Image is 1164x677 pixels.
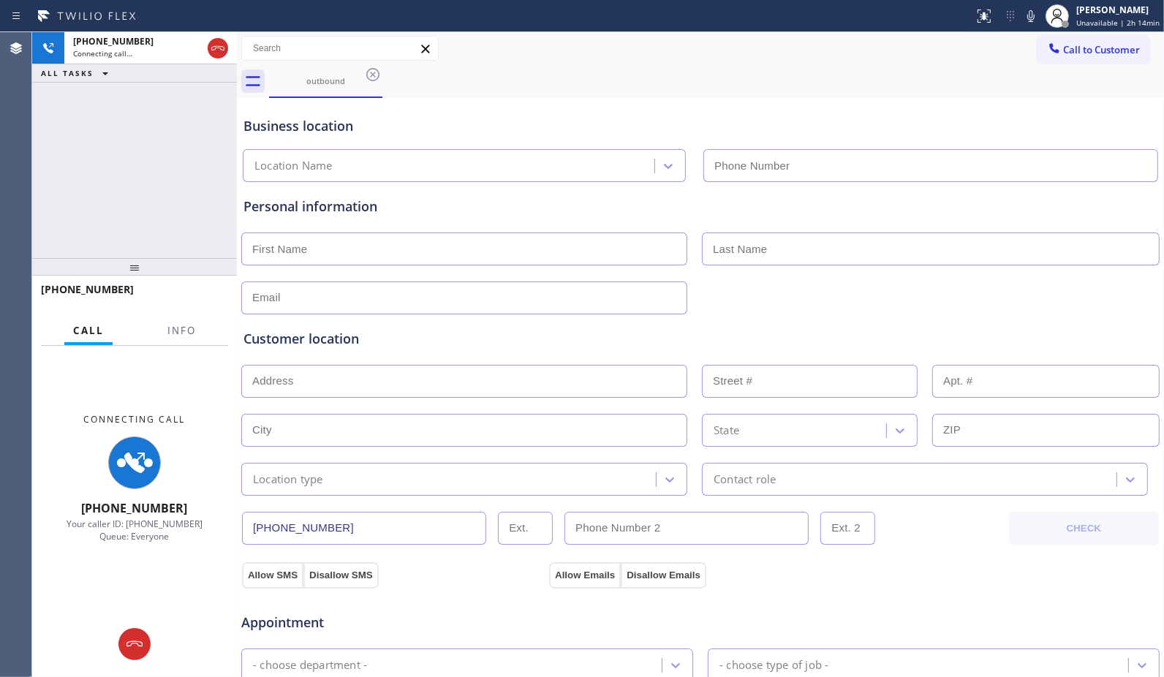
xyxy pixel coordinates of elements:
span: [PHONE_NUMBER] [82,500,188,516]
button: Disallow SMS [303,562,379,589]
div: - choose department - [253,657,367,673]
button: Info [159,317,205,345]
input: Street # [702,365,918,398]
div: - choose type of job - [719,657,828,673]
input: Phone Number [242,512,486,545]
div: Customer location [243,329,1157,349]
span: Call [73,324,104,337]
div: Location Name [254,158,333,175]
button: Disallow Emails [621,562,706,589]
button: Call to Customer [1038,36,1149,64]
div: Location type [253,471,323,488]
button: Hang up [118,628,151,660]
button: ALL TASKS [32,64,123,82]
span: ALL TASKS [41,68,94,78]
span: Appointment [241,613,545,632]
input: Phone Number [703,149,1158,182]
button: Allow SMS [242,562,303,589]
span: Connecting call… [73,48,132,58]
input: Ext. 2 [820,512,875,545]
input: Apt. # [932,365,1160,398]
span: [PHONE_NUMBER] [41,282,134,296]
span: Info [167,324,196,337]
span: Your caller ID: [PHONE_NUMBER] Queue: Everyone [67,518,203,542]
input: ZIP [932,414,1160,447]
input: Search [242,37,438,60]
input: Phone Number 2 [564,512,809,545]
span: Unavailable | 2h 14min [1076,18,1160,28]
div: outbound [271,75,381,86]
span: Call to Customer [1063,43,1140,56]
input: First Name [241,232,687,265]
div: State [714,422,739,439]
span: Connecting Call [84,413,186,426]
div: [PERSON_NAME] [1076,4,1160,16]
button: Mute [1021,6,1041,26]
input: Email [241,281,687,314]
button: CHECK [1009,512,1160,545]
button: Hang up [208,38,228,58]
input: City [241,414,687,447]
div: Contact role [714,471,776,488]
input: Last Name [702,232,1160,265]
input: Ext. [498,512,553,545]
span: [PHONE_NUMBER] [73,35,154,48]
button: Call [64,317,113,345]
div: Business location [243,116,1157,136]
div: Personal information [243,197,1157,216]
input: Address [241,365,687,398]
button: Allow Emails [549,562,621,589]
